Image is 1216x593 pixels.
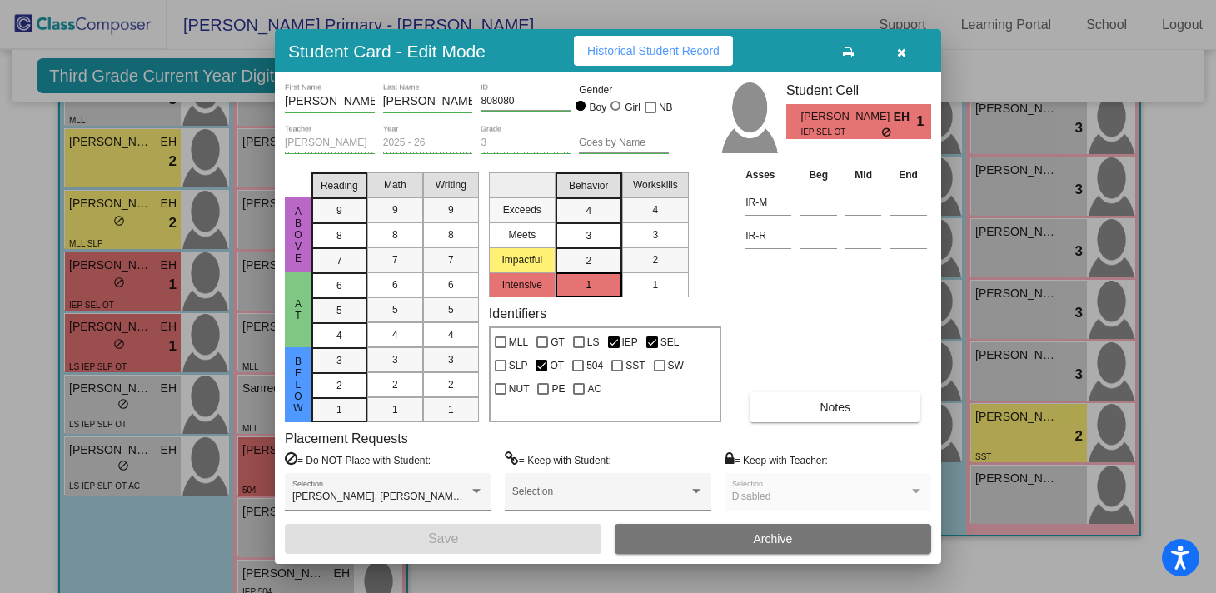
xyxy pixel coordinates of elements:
span: Disabled [732,491,771,502]
span: OT [550,356,564,376]
span: 4 [448,327,454,342]
span: Below [291,356,306,414]
label: Identifiers [489,306,546,321]
button: Save [285,524,601,554]
span: 9 [392,202,398,217]
span: 4 [336,328,342,343]
input: year [383,137,473,149]
span: 4 [392,327,398,342]
span: 6 [392,277,398,292]
span: SLP [509,356,528,376]
span: 7 [336,253,342,268]
span: Reading [321,178,358,193]
span: SW [668,356,684,376]
span: MLL [509,332,528,352]
span: 2 [448,377,454,392]
th: Beg [795,166,841,184]
div: Girl [624,100,640,115]
span: Save [428,531,458,546]
span: 504 [586,356,603,376]
span: 3 [392,352,398,367]
span: AC [587,379,601,399]
span: 3 [336,353,342,368]
span: IEP SEL OT [800,126,881,138]
span: 4 [652,202,658,217]
span: 1 [917,112,931,132]
span: NB [659,97,673,117]
span: 2 [392,377,398,392]
span: 5 [392,302,398,317]
mat-label: Gender [579,82,669,97]
span: Notes [820,401,850,414]
span: 8 [448,227,454,242]
input: Enter ID [481,96,571,107]
span: 1 [586,277,591,292]
span: GT [551,332,565,352]
span: Workskills [633,177,678,192]
span: 3 [586,228,591,243]
input: teacher [285,137,375,149]
span: 8 [336,228,342,243]
span: 5 [448,302,454,317]
span: 7 [392,252,398,267]
input: grade [481,137,571,149]
span: 9 [336,203,342,218]
th: End [885,166,931,184]
input: assessment [745,223,791,248]
input: assessment [745,190,791,215]
span: Archive [754,532,793,546]
span: 1 [336,402,342,417]
input: goes by name [579,137,669,149]
span: 5 [336,303,342,318]
span: PE [551,379,565,399]
label: = Keep with Teacher: [725,451,828,468]
span: 6 [336,278,342,293]
span: 1 [652,277,658,292]
span: SEL [660,332,680,352]
span: [PERSON_NAME] [800,108,893,126]
th: Mid [841,166,885,184]
label: = Do NOT Place with Student: [285,451,431,468]
label: Placement Requests [285,431,408,446]
span: At [291,298,306,321]
span: LS [587,332,600,352]
span: 3 [652,227,658,242]
span: Writing [436,177,466,192]
div: Boy [589,100,607,115]
button: Historical Student Record [574,36,733,66]
span: 2 [652,252,658,267]
span: IEP [622,332,638,352]
span: 4 [586,203,591,218]
th: Asses [741,166,795,184]
button: Notes [750,392,920,422]
span: NUT [509,379,530,399]
span: 1 [448,402,454,417]
h3: Student Cell [786,82,931,98]
label: = Keep with Student: [505,451,611,468]
span: SST [625,356,645,376]
span: Math [384,177,406,192]
span: 9 [448,202,454,217]
span: Above [291,206,306,264]
button: Archive [615,524,931,554]
span: 7 [448,252,454,267]
span: EH [894,108,917,126]
span: 6 [448,277,454,292]
span: 3 [448,352,454,367]
span: [PERSON_NAME], [PERSON_NAME], [PERSON_NAME] [292,491,550,502]
h3: Student Card - Edit Mode [288,41,486,62]
span: Behavior [569,178,608,193]
span: 8 [392,227,398,242]
span: 2 [586,253,591,268]
span: Historical Student Record [587,44,720,57]
span: 1 [392,402,398,417]
span: 2 [336,378,342,393]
